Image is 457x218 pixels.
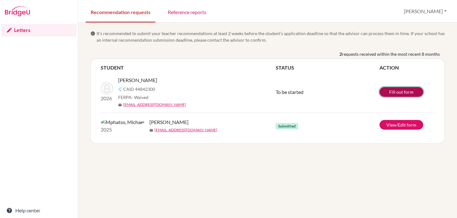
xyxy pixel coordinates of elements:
[118,103,122,107] span: mail
[101,82,113,95] img: Burrows, Annie
[90,31,95,36] span: info
[149,118,188,126] span: [PERSON_NAME]
[1,24,77,36] a: Letters
[118,76,157,84] span: [PERSON_NAME]
[276,123,298,129] span: Submitted
[86,1,155,23] a: Recommendation requests
[132,95,148,100] span: - Waived
[101,64,276,71] th: STUDENT
[379,87,423,97] a: Fill out form
[163,1,211,23] a: Reference reports
[154,127,217,133] a: [EMAIL_ADDRESS][DOMAIN_NAME]
[342,51,440,57] span: requests received within the most recent 8 months
[401,5,449,17] button: [PERSON_NAME]
[118,94,148,101] span: FERPA
[1,204,77,217] a: Help center
[276,64,379,71] th: STATUS
[379,64,434,71] th: ACTION
[339,51,342,57] b: 2
[118,86,123,91] img: Common App logo
[123,102,186,107] a: [EMAIL_ADDRESS][DOMAIN_NAME]
[379,120,423,130] a: View/Edit form
[276,89,304,95] span: To be started
[149,128,153,132] span: mail
[101,118,144,126] img: Mphatso, Michael
[97,30,445,43] span: It’s recommended to submit your teacher recommendations at least 2 weeks before the student’s app...
[5,6,30,16] img: Bridge-U
[101,95,113,102] p: 2026
[123,86,155,92] span: CAID 44842300
[101,126,144,133] p: 2025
